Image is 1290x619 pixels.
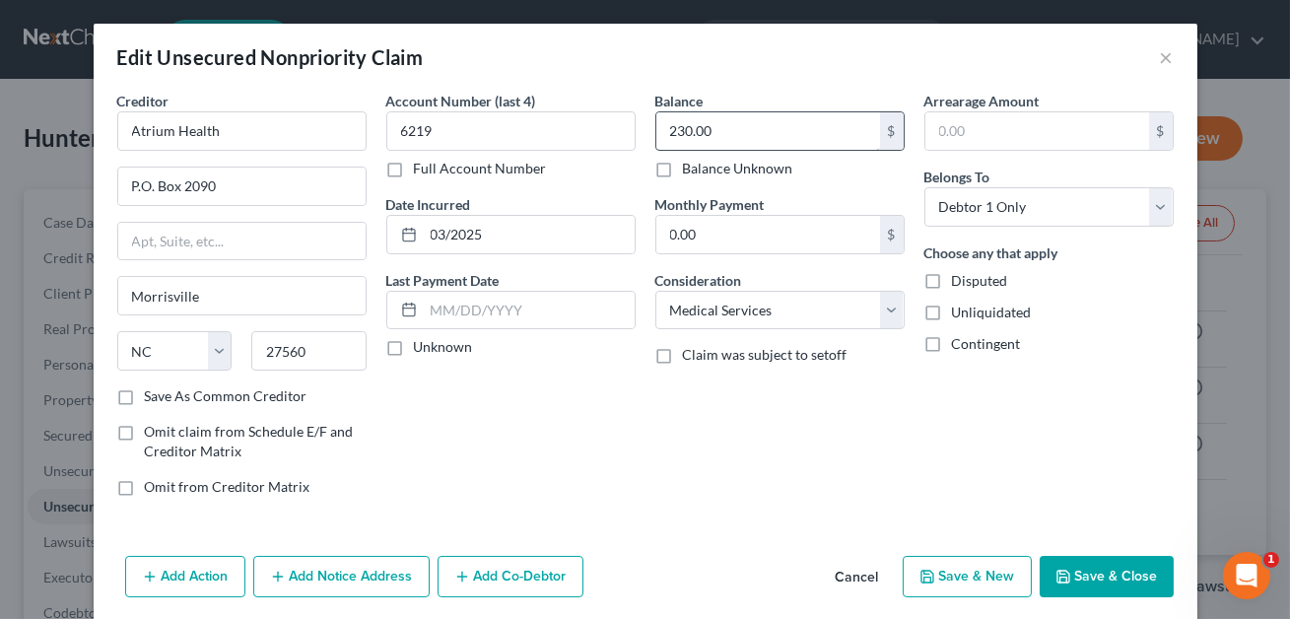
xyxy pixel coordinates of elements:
label: Balance Unknown [683,159,793,178]
input: MM/DD/YYYY [424,292,635,329]
span: Unliquidated [952,304,1032,320]
input: 0.00 [925,112,1149,150]
label: Save As Common Creditor [145,386,307,406]
label: Balance [655,91,704,111]
span: Disputed [952,272,1008,289]
input: Enter zip... [251,331,367,371]
input: 0.00 [656,112,880,150]
span: Contingent [952,335,1021,352]
input: Enter address... [118,168,366,205]
input: Enter city... [118,277,366,314]
button: Add Notice Address [253,556,430,597]
span: Omit claim from Schedule E/F and Creditor Matrix [145,423,354,459]
input: Search creditor by name... [117,111,367,151]
div: $ [880,112,904,150]
span: Creditor [117,93,170,109]
label: Choose any that apply [924,242,1058,263]
label: Date Incurred [386,194,471,215]
input: 0.00 [656,216,880,253]
span: Belongs To [924,169,990,185]
label: Consideration [655,270,742,291]
button: Save & Close [1040,556,1174,597]
label: Last Payment Date [386,270,500,291]
iframe: Intercom live chat [1223,552,1270,599]
div: Edit Unsecured Nonpriority Claim [117,43,424,71]
button: Add Action [125,556,245,597]
button: Cancel [820,558,895,597]
input: Apt, Suite, etc... [118,223,366,260]
button: Save & New [903,556,1032,597]
div: $ [880,216,904,253]
input: XXXX [386,111,636,151]
span: Claim was subject to setoff [683,346,848,363]
button: Add Co-Debtor [438,556,583,597]
label: Arrearage Amount [924,91,1040,111]
button: × [1160,45,1174,69]
label: Monthly Payment [655,194,765,215]
input: MM/DD/YYYY [424,216,635,253]
span: Omit from Creditor Matrix [145,478,310,495]
span: 1 [1263,552,1279,568]
label: Account Number (last 4) [386,91,536,111]
label: Unknown [414,337,473,357]
div: $ [1149,112,1173,150]
label: Full Account Number [414,159,547,178]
